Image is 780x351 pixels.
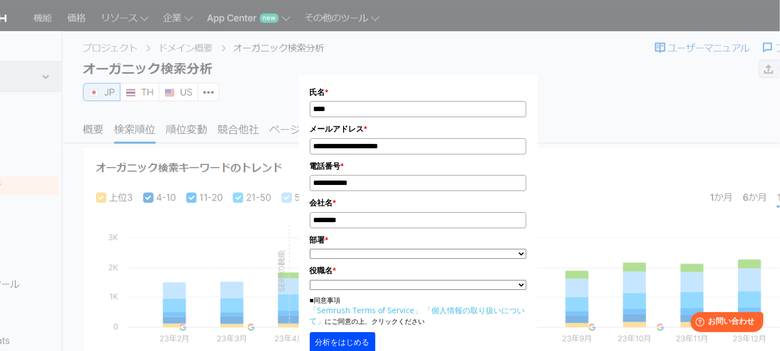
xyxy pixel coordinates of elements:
[310,305,422,315] a: 「Semrush Terms of Service」
[310,264,526,277] label: 役職名
[310,305,525,326] a: 「個人情報の取り扱いについて」
[310,197,526,209] label: 会社名
[681,308,768,339] iframe: Help widget launcher
[310,123,526,135] label: メールアドレス
[310,160,526,172] label: 電話番号
[310,295,526,327] p: ■同意事項 にご同意の上、クリックください
[310,234,526,246] label: 部署
[310,86,526,98] label: 氏名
